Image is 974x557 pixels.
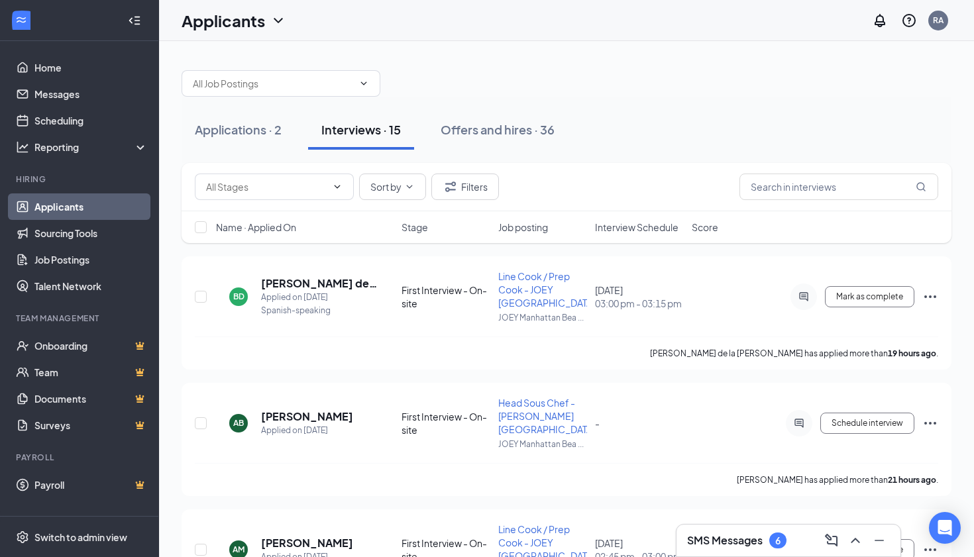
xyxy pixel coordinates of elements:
b: 19 hours ago [888,348,936,358]
span: Job posting [498,221,548,234]
button: Mark as complete [825,286,914,307]
div: AB [233,417,244,429]
div: BD [233,291,244,302]
a: OnboardingCrown [34,332,148,359]
a: DocumentsCrown [34,385,148,412]
a: Job Postings [34,246,148,273]
button: Schedule interview [820,413,914,434]
span: Name · Applied On [216,221,296,234]
p: JOEY Manhattan Bea ... [498,312,587,323]
button: Filter Filters [431,174,499,200]
span: Mark as complete [836,292,903,301]
span: Line Cook / Prep Cook - JOEY [GEOGRAPHIC_DATA] [498,270,595,309]
div: Interviews · 15 [321,121,401,138]
svg: QuestionInfo [901,13,917,28]
svg: Collapse [128,14,141,27]
div: Applied on [DATE] [261,291,379,304]
span: Schedule interview [832,419,903,428]
svg: ChevronUp [847,532,863,548]
span: Sort by [370,182,402,191]
h5: [PERSON_NAME] [261,536,353,550]
span: Score [692,221,718,234]
svg: ChevronDown [358,78,369,89]
svg: Notifications [872,13,888,28]
a: Messages [34,81,148,107]
a: Sourcing Tools [34,220,148,246]
div: RA [933,15,944,26]
div: First Interview - On-site [402,410,490,436]
svg: Ellipses [922,289,938,305]
svg: WorkstreamLogo [15,13,28,26]
div: [DATE] [595,283,684,310]
input: All Job Postings [193,76,353,91]
div: Reporting [34,140,148,154]
svg: Minimize [871,532,887,548]
svg: ChevronDown [270,13,286,28]
div: Switch to admin view [34,531,127,544]
div: AM [233,544,244,555]
a: TeamCrown [34,359,148,385]
svg: MagnifyingGlass [916,181,926,192]
h5: [PERSON_NAME] de la [PERSON_NAME] [261,276,379,291]
div: Payroll [16,452,145,463]
span: 03:00 pm - 03:15 pm [595,297,684,310]
div: Applications · 2 [195,121,282,138]
b: 21 hours ago [888,475,936,485]
span: - [595,417,600,429]
button: ChevronUp [845,530,866,551]
h1: Applicants [182,9,265,32]
div: Team Management [16,313,145,324]
h3: SMS Messages [687,533,763,548]
div: Offers and hires · 36 [441,121,555,138]
a: Applicants [34,193,148,220]
div: First Interview - On-site [402,283,490,310]
a: SurveysCrown [34,412,148,438]
div: Open Intercom Messenger [929,512,961,544]
svg: ActiveChat [791,418,807,429]
svg: Settings [16,531,29,544]
button: Minimize [869,530,890,551]
div: 6 [775,535,781,546]
a: PayrollCrown [34,472,148,498]
svg: Ellipses [922,415,938,431]
svg: Analysis [16,140,29,154]
span: Head Sous Chef - [PERSON_NAME] [GEOGRAPHIC_DATA] [498,397,595,435]
span: Interview Schedule [595,221,678,234]
span: Stage [402,221,428,234]
p: [PERSON_NAME] has applied more than . [737,474,938,485]
a: Scheduling [34,107,148,134]
input: All Stages [206,179,327,194]
svg: ComposeMessage [824,532,839,548]
svg: Filter [443,179,459,195]
h5: [PERSON_NAME] [261,409,353,424]
svg: ActiveChat [796,291,812,302]
p: JOEY Manhattan Bea ... [498,438,587,450]
a: Home [34,54,148,81]
svg: ChevronDown [332,181,343,192]
input: Search in interviews [739,174,938,200]
p: [PERSON_NAME] de la [PERSON_NAME] has applied more than . [650,348,938,359]
div: Hiring [16,174,145,185]
a: Talent Network [34,273,148,299]
svg: ChevronDown [404,181,415,192]
button: Sort byChevronDown [359,174,426,200]
button: ComposeMessage [821,530,842,551]
div: Applied on [DATE] [261,424,353,437]
div: Spanish-speaking [261,304,379,317]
